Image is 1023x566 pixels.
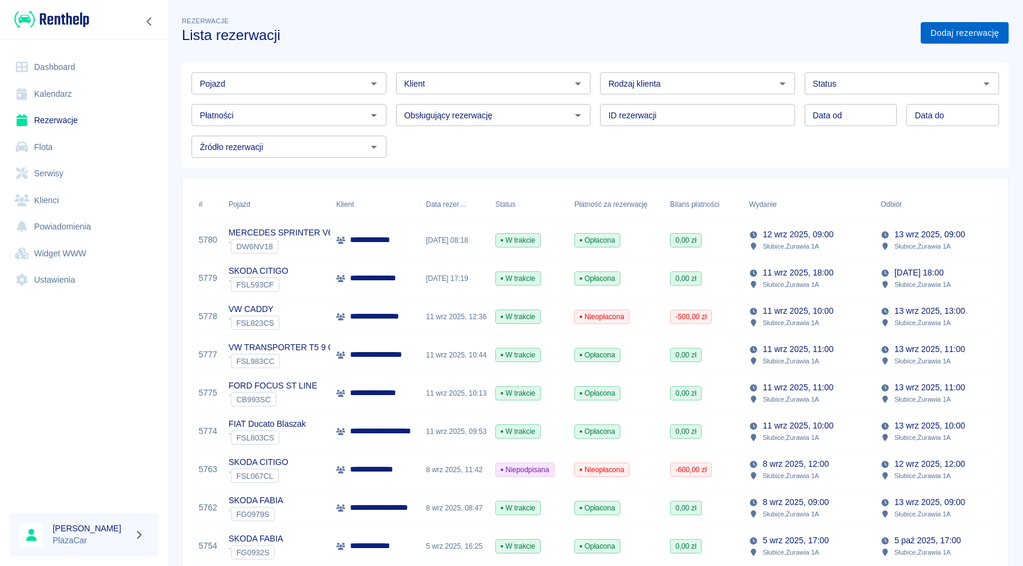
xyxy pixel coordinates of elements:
[199,501,217,514] a: 5762
[10,213,159,240] a: Powiadomienia
[575,311,629,322] span: Nieopłacona
[229,354,340,368] div: `
[671,503,701,513] span: 0,00 zł
[366,139,382,155] button: Otwórz
[10,10,89,29] a: Renthelp logo
[182,17,229,25] span: Rezerwacje
[894,241,951,252] p: Słubice , Żurawia 1A
[575,235,620,246] span: Opłacona
[568,188,664,221] div: Płatność za rezerwację
[763,305,833,317] p: 11 wrz 2025, 10:00
[763,317,819,328] p: Słubice , Żurawia 1A
[10,54,159,81] a: Dashboard
[232,472,278,481] span: FSL067CL
[199,540,217,552] a: 5754
[763,343,833,356] p: 11 wrz 2025, 11:00
[10,267,159,293] a: Ustawienia
[420,298,489,336] div: 11 wrz 2025, 12:36
[575,388,620,399] span: Opłacona
[199,463,217,476] a: 5763
[894,547,951,558] p: Słubice , Żurawia 1A
[232,242,278,251] span: DW6NV18
[53,534,129,547] p: PlazaCar
[229,545,283,559] div: `
[229,494,283,507] p: SKODA FABIA
[496,273,540,284] span: W trakcie
[420,259,489,298] div: [DATE] 17:19
[467,196,483,213] button: Sort
[199,425,217,437] a: 5774
[763,381,833,394] p: 11 wrz 2025, 11:00
[894,458,965,470] p: 12 wrz 2025, 12:00
[575,503,620,513] span: Opłacona
[10,187,159,214] a: Klienci
[229,188,250,221] div: Pojazd
[229,392,317,406] div: `
[570,75,586,92] button: Otwórz
[763,420,833,432] p: 11 wrz 2025, 10:00
[894,432,951,443] p: Słubice , Żurawia 1A
[574,188,648,221] div: Płatność za rezerwację
[805,104,897,126] input: DD.MM.YYYY
[671,464,711,475] span: -600,00 zł
[229,533,283,545] p: SKODA FABIA
[894,267,943,279] p: [DATE] 18:00
[420,336,489,374] div: 11 wrz 2025, 10:44
[229,303,279,316] p: VW CADDY
[763,509,819,519] p: Słubice , Żurawia 1A
[671,426,701,437] span: 0,00 zł
[426,188,467,221] div: Data rezerwacji
[232,280,279,289] span: FSL593CF
[894,420,965,432] p: 13 wrz 2025, 10:00
[894,470,951,481] p: Słubice , Żurawia 1A
[199,234,217,246] a: 5780
[182,27,911,44] h3: Lista rezerwacji
[489,188,568,221] div: Status
[671,541,701,552] span: 0,00 zł
[330,188,420,221] div: Klient
[232,357,279,366] span: FSL983CC
[420,221,489,259] div: [DATE] 08:18
[774,75,791,92] button: Otwórz
[496,235,540,246] span: W trakcie
[575,426,620,437] span: Opłacona
[420,374,489,412] div: 11 wrz 2025, 10:13
[763,432,819,443] p: Słubice , Żurawia 1A
[921,22,1009,44] a: Dodaj rezerwację
[10,160,159,187] a: Serwisy
[10,107,159,134] a: Rezerwacje
[420,527,489,565] div: 5 wrz 2025, 16:25
[53,522,129,534] h6: [PERSON_NAME]
[496,350,540,360] span: W trakcie
[763,496,829,509] p: 8 wrz 2025, 09:00
[671,235,701,246] span: 0,00 zł
[232,548,274,557] span: FG0932S
[229,469,288,483] div: `
[496,426,540,437] span: W trakcie
[894,394,951,405] p: Słubice , Żurawia 1A
[199,272,217,284] a: 5779
[420,489,489,527] div: 8 wrz 2025, 08:47
[906,104,999,126] input: DD.MM.YYYY
[229,430,306,445] div: `
[894,356,951,366] p: Słubice , Żurawia 1A
[743,188,875,221] div: Wydanie
[199,310,217,323] a: 5778
[229,277,288,292] div: `
[763,267,833,279] p: 11 wrz 2025, 18:00
[496,541,540,552] span: W trakcie
[199,348,217,361] a: 5777
[575,273,620,284] span: Opłacona
[763,534,829,547] p: 5 wrz 2025, 17:00
[496,311,540,322] span: W trakcie
[978,75,995,92] button: Otwórz
[496,464,554,475] span: Niepodpisana
[229,418,306,430] p: FIAT Ducato Blaszak
[763,228,833,241] p: 12 wrz 2025, 09:00
[229,227,333,239] p: MERCEDES SPRINTER V6
[671,311,711,322] span: -500,00 zł
[10,81,159,108] a: Kalendarz
[777,196,793,213] button: Sort
[232,510,274,519] span: FG0979S
[763,458,829,470] p: 8 wrz 2025, 12:00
